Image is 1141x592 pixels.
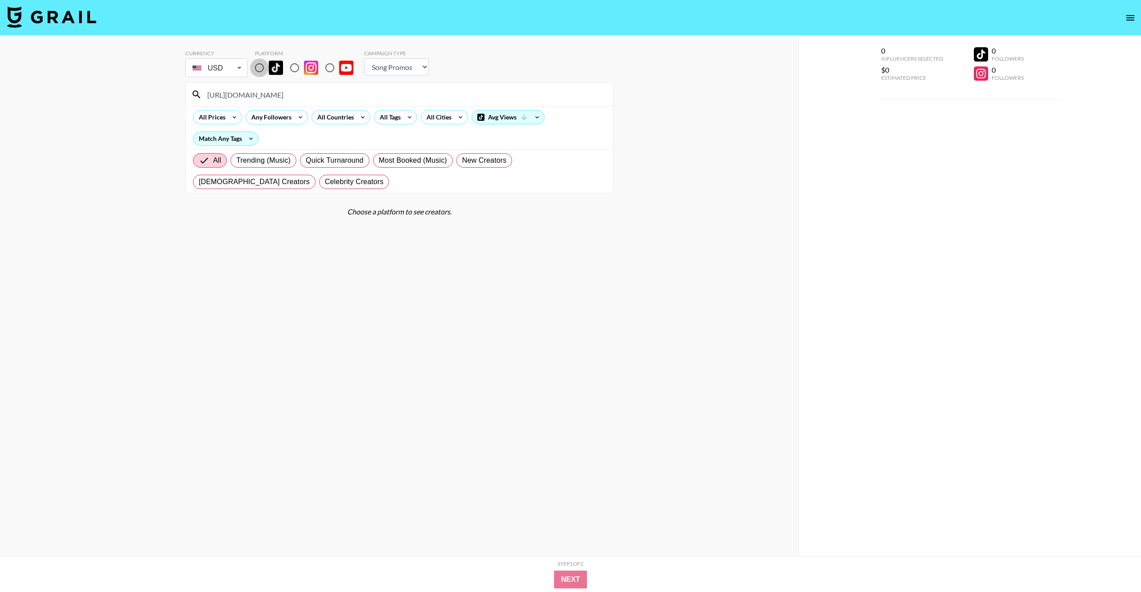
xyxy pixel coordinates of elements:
button: open drawer [1121,9,1139,27]
img: Instagram [304,61,318,75]
div: Avg Views [472,111,544,124]
span: New Creators [462,155,507,166]
span: Celebrity Creators [325,177,384,187]
div: Campaign Type [364,50,429,57]
span: Trending (Music) [236,155,291,166]
div: Any Followers [246,111,293,124]
input: Search by User Name [202,87,607,102]
img: TikTok [269,61,283,75]
span: [DEMOGRAPHIC_DATA] Creators [199,177,310,187]
img: Grail Talent [7,6,96,28]
div: $0 [881,66,943,74]
div: All Countries [312,111,356,124]
div: USD [187,60,246,76]
div: Followers [992,74,1024,81]
div: Match Any Tags [193,132,258,145]
div: 0 [992,46,1024,55]
button: Next [554,571,587,588]
div: Currency [185,50,248,57]
span: Most Booked (Music) [379,155,447,166]
div: Choose a platform to see creators. [185,207,613,216]
div: Estimated Price [881,74,943,81]
div: All Tags [374,111,402,124]
span: Quick Turnaround [306,155,364,166]
div: All Cities [421,111,453,124]
div: Influencers Selected [881,55,943,62]
iframe: Drift Widget Chat Controller [1096,547,1130,581]
div: All Prices [193,111,227,124]
img: YouTube [339,61,353,75]
div: 0 [992,66,1024,74]
div: Step 1 of 2 [558,560,583,567]
div: Platform [255,50,361,57]
div: Followers [992,55,1024,62]
span: All [213,155,221,166]
div: 0 [881,46,943,55]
